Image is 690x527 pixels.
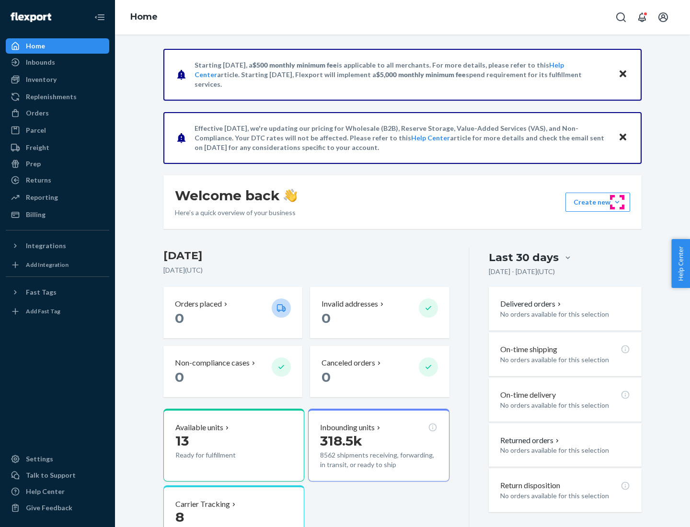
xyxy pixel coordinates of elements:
[26,470,76,480] div: Talk to Support
[26,487,65,496] div: Help Center
[320,433,362,449] span: 318.5k
[611,8,631,27] button: Open Search Box
[195,124,609,152] p: Effective [DATE], we're updating our pricing for Wholesale (B2B), Reserve Storage, Value-Added Se...
[6,451,109,467] a: Settings
[6,140,109,155] a: Freight
[26,126,46,135] div: Parcel
[320,422,375,433] p: Inbounding units
[6,238,109,253] button: Integrations
[175,450,264,460] p: Ready for fulfillment
[6,123,109,138] a: Parcel
[500,309,630,319] p: No orders available for this selection
[90,8,109,27] button: Close Navigation
[163,346,302,397] button: Non-compliance cases 0
[195,60,609,89] p: Starting [DATE], a is applicable to all merchants. For more details, please refer to this article...
[26,210,46,219] div: Billing
[322,357,375,368] p: Canceled orders
[163,265,449,275] p: [DATE] ( UTC )
[26,159,41,169] div: Prep
[175,187,297,204] h1: Welcome back
[500,390,556,401] p: On-time delivery
[6,468,109,483] a: Talk to Support
[175,499,230,510] p: Carrier Tracking
[163,248,449,263] h3: [DATE]
[565,193,630,212] button: Create new
[500,480,560,491] p: Return disposition
[26,287,57,297] div: Fast Tags
[6,38,109,54] a: Home
[26,454,53,464] div: Settings
[26,41,45,51] div: Home
[489,267,555,276] p: [DATE] - [DATE] ( UTC )
[617,131,629,145] button: Close
[163,409,304,481] button: Available units13Ready for fulfillment
[376,70,466,79] span: $5,000 monthly minimum fee
[6,285,109,300] button: Fast Tags
[175,357,250,368] p: Non-compliance cases
[6,55,109,70] a: Inbounds
[654,8,673,27] button: Open account menu
[500,401,630,410] p: No orders available for this selection
[284,189,297,202] img: hand-wave emoji
[175,369,184,385] span: 0
[26,92,77,102] div: Replenishments
[500,435,561,446] button: Returned orders
[26,503,72,513] div: Give Feedback
[6,156,109,172] a: Prep
[6,172,109,188] a: Returns
[6,72,109,87] a: Inventory
[253,61,337,69] span: $500 monthly minimum fee
[322,369,331,385] span: 0
[26,75,57,84] div: Inventory
[26,143,49,152] div: Freight
[6,257,109,273] a: Add Integration
[310,346,449,397] button: Canceled orders 0
[322,298,378,309] p: Invalid addresses
[500,344,557,355] p: On-time shipping
[310,287,449,338] button: Invalid addresses 0
[26,57,55,67] div: Inbounds
[6,207,109,222] a: Billing
[489,250,559,265] div: Last 30 days
[26,307,60,315] div: Add Fast Tag
[411,134,450,142] a: Help Center
[320,450,437,470] p: 8562 shipments receiving, forwarding, in transit, or ready to ship
[671,239,690,288] button: Help Center
[500,355,630,365] p: No orders available for this selection
[6,190,109,205] a: Reporting
[500,491,630,501] p: No orders available for this selection
[11,12,51,22] img: Flexport logo
[175,310,184,326] span: 0
[175,298,222,309] p: Orders placed
[175,422,223,433] p: Available units
[123,3,165,31] ol: breadcrumbs
[308,409,449,481] button: Inbounding units318.5k8562 shipments receiving, forwarding, in transit, or ready to ship
[175,509,184,525] span: 8
[322,310,331,326] span: 0
[6,500,109,516] button: Give Feedback
[500,298,563,309] button: Delivered orders
[26,175,51,185] div: Returns
[617,68,629,81] button: Close
[26,193,58,202] div: Reporting
[500,446,630,455] p: No orders available for this selection
[175,433,189,449] span: 13
[6,105,109,121] a: Orders
[632,8,652,27] button: Open notifications
[6,484,109,499] a: Help Center
[130,11,158,22] a: Home
[6,89,109,104] a: Replenishments
[175,208,297,218] p: Here’s a quick overview of your business
[6,304,109,319] a: Add Fast Tag
[163,287,302,338] button: Orders placed 0
[26,261,69,269] div: Add Integration
[26,241,66,251] div: Integrations
[26,108,49,118] div: Orders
